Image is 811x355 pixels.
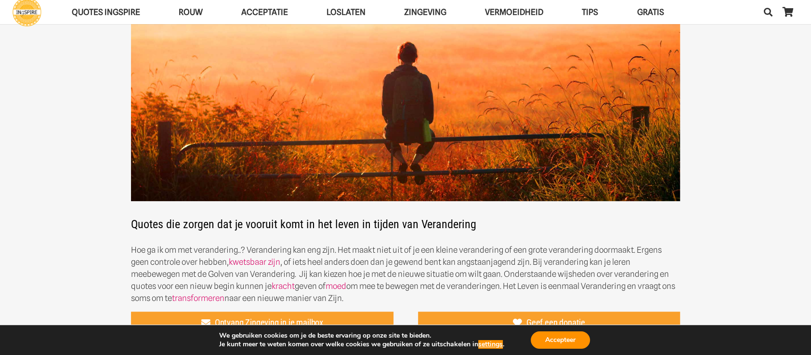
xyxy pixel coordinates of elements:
[478,340,503,349] button: settings
[418,312,680,335] a: Geef een donatie
[637,7,664,17] span: GRATIS
[582,7,598,17] span: TIPS
[485,7,543,17] span: VERMOEIDHEID
[179,7,203,17] span: ROUW
[131,8,680,202] img: Spreuken van ingspire met wijsheden over Verandering en Veranderen
[326,281,346,291] a: moed
[131,312,393,335] a: Ontvang Zingeving in je mailbox
[404,7,446,17] span: Zingeving
[327,7,366,17] span: Loslaten
[131,244,680,304] p: Hoe ga ik om met verandering..? Verandering kan eng zijn. Het maakt niet uit of je een kleine ver...
[72,7,140,17] span: QUOTES INGSPIRE
[229,257,280,267] a: kwetsbaar zijn
[219,331,504,340] p: We gebruiken cookies om je de beste ervaring op onze site te bieden.
[272,281,295,291] a: kracht
[219,340,504,349] p: Je kunt meer te weten komen over welke cookies we gebruiken of ze uitschakelen in .
[241,7,288,17] span: Acceptatie
[531,331,590,349] button: Accepteer
[215,317,323,328] span: Ontvang Zingeving in je mailbox
[172,293,224,303] a: transformeren
[526,317,585,328] span: Geef een donatie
